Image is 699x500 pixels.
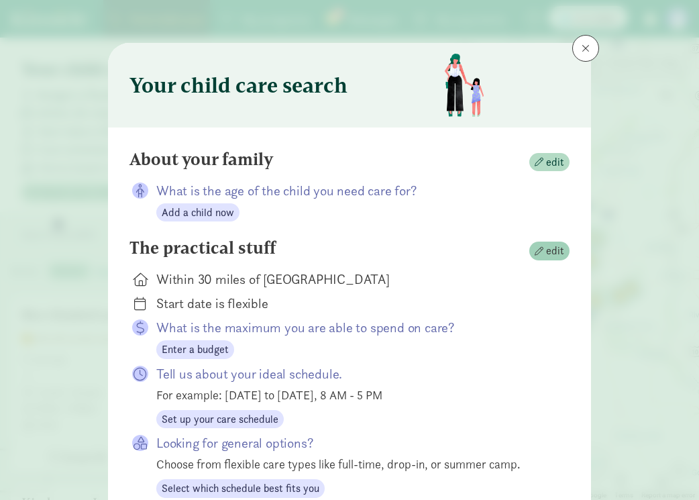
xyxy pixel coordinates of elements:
[129,238,276,259] h4: The practical stuff
[129,149,273,170] h4: About your family
[162,342,229,358] span: Enter a budget
[156,479,325,498] button: Select which schedule best fits you
[529,242,570,260] button: edit
[156,364,548,383] p: Tell us about your ideal schedule.
[156,340,234,359] button: Enter a budget
[156,318,548,337] p: What is the maximum you are able to spend on care?
[156,386,548,404] div: For example: [DATE] to [DATE], 8 AM - 5 PM
[546,243,564,259] span: edit
[156,455,548,473] div: Choose from flexible care types like full-time, drop-in, or summer camp.
[162,411,278,428] span: Set up your care schedule
[162,481,319,497] span: Select which schedule best fits you
[156,181,548,200] p: What is the age of the child you need care for?
[546,154,564,170] span: edit
[156,203,239,222] button: Add a child now
[156,294,548,313] div: Start date is flexible
[529,153,570,172] button: edit
[129,72,347,99] h3: Your child care search
[162,205,234,221] span: Add a child now
[156,410,284,429] button: Set up your care schedule
[156,434,548,452] p: Looking for general options?
[156,270,548,289] div: Within 30 miles of [GEOGRAPHIC_DATA]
